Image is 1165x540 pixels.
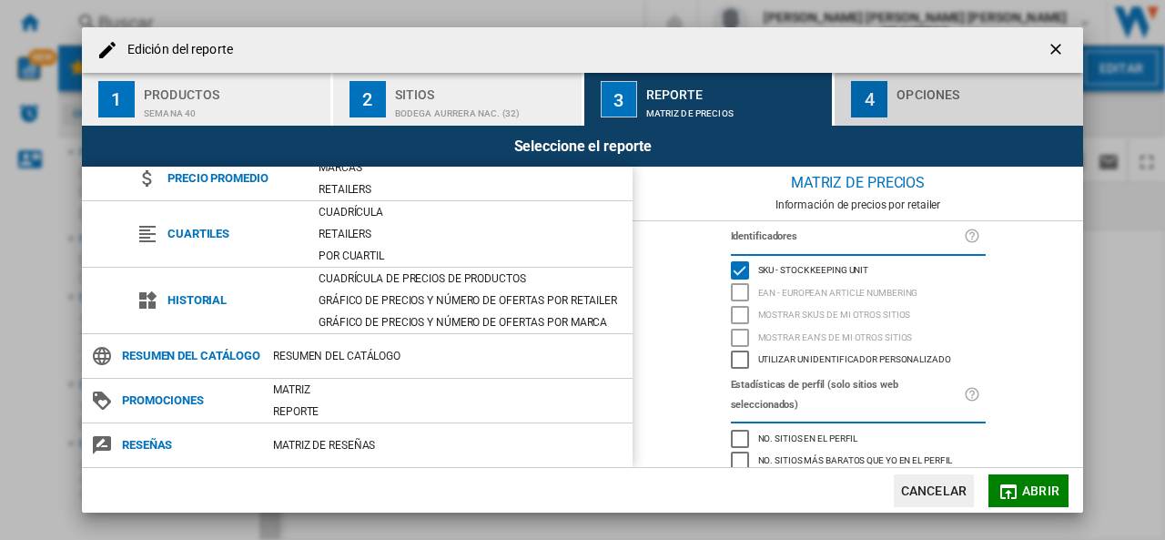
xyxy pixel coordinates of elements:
[758,285,918,298] span: EAN - European Article Numbering
[264,402,633,421] div: Reporte
[82,126,1083,167] div: Seleccione el reporte
[158,166,309,191] span: Precio promedio
[118,41,233,59] h4: Edición del reporte
[309,180,633,199] div: Retailers
[264,436,633,454] div: Matriz de RESEÑAS
[731,281,986,304] md-checkbox: EAN - European Article Numbering
[113,343,264,369] span: Resumen del catálogo
[835,73,1083,126] button: 4 Opciones
[1039,32,1076,68] button: getI18NText('BUTTONS.CLOSE_DIALOG')
[309,313,633,331] div: Gráfico de precios y número de ofertas por marca
[113,433,264,458] span: Reseñas
[758,307,911,320] span: Mostrar SKU'S de mi otros sitios
[309,225,633,243] div: Retailers
[731,375,964,415] label: Estadísticas de perfil (solo sitios web seleccionados)
[82,73,332,126] button: 1 Productos Semana 40
[633,199,1083,211] div: Información de precios por retailer
[646,80,826,99] div: Reporte
[309,158,633,177] div: Marcas
[264,347,633,365] div: Resumen del catálogo
[897,80,1076,99] div: Opciones
[1022,484,1059,498] span: Abrir
[851,81,887,117] div: 4
[646,99,826,118] div: Matriz de precios
[395,80,574,99] div: Sitios
[731,326,986,349] md-checkbox: Mostrar EAN's de mi otros sitios
[584,73,835,126] button: 3 Reporte Matriz de precios
[144,99,323,118] div: Semana 40
[731,304,986,327] md-checkbox: Mostrar SKU'S de mi otros sitios
[158,221,309,247] span: Cuartiles
[758,262,869,275] span: SKU - Stock Keeping Unit
[113,388,264,413] span: Promociones
[988,474,1069,507] button: Abrir
[731,450,986,473] md-checkbox: No. sitios más baratos que yo en el perfil
[758,330,913,342] span: Mostrar EAN's de mi otros sitios
[395,99,574,118] div: Bodega Aurrera Nac. (32)
[633,167,1083,199] div: Matriz de precios
[731,427,986,450] md-checkbox: No. sitios en el perfil
[309,291,633,310] div: Gráfico de precios y número de ofertas por retailer
[758,431,858,443] span: No. sitios en el perfil
[758,352,951,364] span: Utilizar un identificador personalizado
[309,270,633,288] div: Cuadrícula de precios de productos
[144,80,323,99] div: Productos
[158,288,309,313] span: Historial
[309,203,633,221] div: Cuadrícula
[264,381,633,399] div: Matriz
[601,81,637,117] div: 3
[894,474,974,507] button: Cancelar
[309,247,633,265] div: Por cuartil
[1047,40,1069,62] ng-md-icon: getI18NText('BUTTONS.CLOSE_DIALOG')
[333,73,583,126] button: 2 Sitios Bodega Aurrera Nac. (32)
[98,81,135,117] div: 1
[731,227,964,247] label: Identificadores
[731,260,986,282] md-checkbox: SKU - Stock Keeping Unit
[349,81,386,117] div: 2
[731,349,986,372] md-checkbox: Utilizar un identificador personalizado
[758,453,953,465] span: No. sitios más baratos que yo en el perfil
